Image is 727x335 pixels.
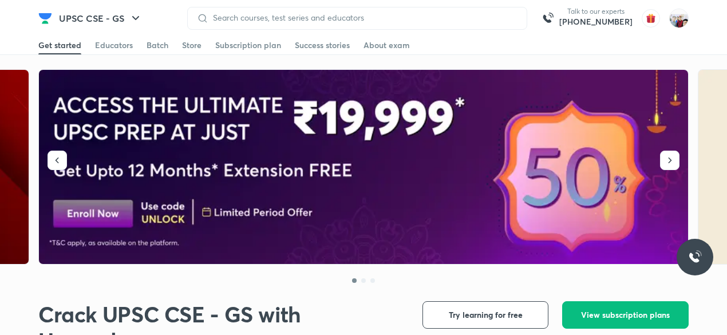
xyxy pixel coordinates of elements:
input: Search courses, test series and educators [208,13,517,22]
a: [PHONE_NUMBER] [559,16,633,27]
img: avatar [642,9,660,27]
button: View subscription plans [562,301,689,329]
p: Talk to our experts [559,7,633,16]
a: Subscription plan [215,36,281,54]
a: Store [182,36,201,54]
div: Success stories [295,40,350,51]
div: Educators [95,40,133,51]
span: View subscription plans [581,309,670,321]
div: Subscription plan [215,40,281,51]
a: Success stories [295,36,350,54]
img: ttu [688,250,702,264]
button: Try learning for free [422,301,548,329]
div: Batch [147,40,168,51]
img: call-us [536,7,559,30]
img: km swarthi [669,9,689,28]
a: Batch [147,36,168,54]
span: Try learning for free [449,309,523,321]
div: Store [182,40,201,51]
div: About exam [363,40,410,51]
img: Company Logo [38,11,52,25]
div: Get started [38,40,81,51]
a: Get started [38,36,81,54]
a: About exam [363,36,410,54]
button: UPSC CSE - GS [52,7,149,30]
a: Educators [95,36,133,54]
